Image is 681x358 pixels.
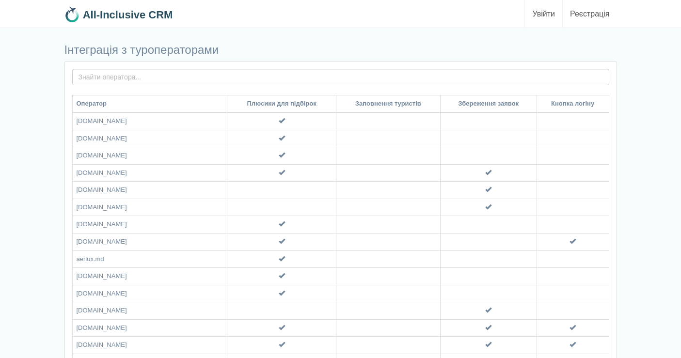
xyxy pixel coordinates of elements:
td: [DOMAIN_NAME] [72,164,227,182]
input: Знайти оператора... [72,69,609,85]
td: [DOMAIN_NAME] [72,319,227,337]
td: [DOMAIN_NAME] [72,199,227,216]
b: All-Inclusive CRM [83,9,173,21]
td: [DOMAIN_NAME] [72,216,227,233]
th: Збереження заявок [440,95,537,112]
td: [DOMAIN_NAME] [72,147,227,165]
img: 32x32.png [64,7,80,22]
td: [DOMAIN_NAME] [72,337,227,354]
td: [DOMAIN_NAME] [72,302,227,320]
td: [DOMAIN_NAME] [72,112,227,130]
th: Кнопка логіну [537,95,609,112]
td: [DOMAIN_NAME] [72,268,227,285]
th: Оператор [72,95,227,112]
th: Заповнення туристів [336,95,441,112]
td: [DOMAIN_NAME] [72,130,227,147]
td: [DOMAIN_NAME] [72,182,227,199]
td: [DOMAIN_NAME] [72,233,227,251]
td: [DOMAIN_NAME] [72,285,227,302]
h3: Інтеграція з туроператорами [64,44,617,56]
th: Плюсики для підбірок [227,95,336,112]
td: aerlux.md [72,250,227,268]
